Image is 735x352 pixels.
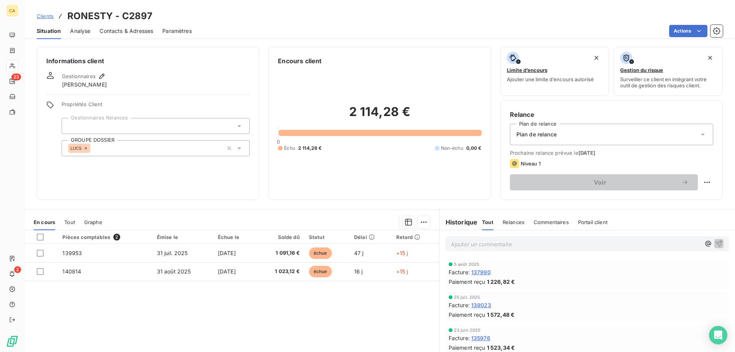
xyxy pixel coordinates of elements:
span: 2 114,28 € [298,145,322,152]
button: Limite d’encoursAjouter une limite d’encours autorisé [500,47,609,96]
span: Prochaine relance prévue le [510,150,713,156]
span: 0,00 € [466,145,482,152]
span: 5 août 2025 [454,262,480,267]
span: Clients [37,13,54,19]
span: Portail client [578,219,608,225]
button: Voir [510,174,698,190]
span: Graphe [84,219,102,225]
span: [DATE] [578,150,596,156]
span: 47 j [354,250,364,256]
span: Propriétés Client [62,101,250,112]
span: Facture : [449,301,470,309]
span: Contacts & Adresses [100,27,153,35]
span: 1 023,12 € [261,268,300,275]
div: Solde dû [261,234,300,240]
span: 0 [277,139,280,145]
span: En cours [34,219,55,225]
div: Échue le [218,234,252,240]
span: échue [309,247,332,259]
h3: RONESTY - C2897 [67,9,152,23]
span: échue [309,266,332,277]
span: Plan de relance [516,131,557,138]
span: 1 091,16 € [261,249,300,257]
span: Facture : [449,334,470,342]
div: Open Intercom Messenger [709,326,727,344]
span: 139953 [62,250,82,256]
div: Émise le [157,234,209,240]
span: [PERSON_NAME] [62,81,107,88]
span: 1 226,82 € [487,278,515,286]
input: Ajouter une valeur [68,123,74,129]
div: Délai [354,234,387,240]
span: LUCS [70,146,82,151]
input: Ajouter une valeur [90,145,96,152]
div: Retard [396,234,434,240]
span: 2 [14,266,21,273]
h6: Historique [439,218,478,227]
span: +15 j [396,268,408,275]
img: Logo LeanPay [6,335,18,347]
h6: Informations client [46,56,250,65]
span: Relances [503,219,524,225]
span: Échu [284,145,295,152]
span: 23 [11,74,21,80]
span: Surveiller ce client en intégrant votre outil de gestion des risques client. [620,76,716,88]
span: Paiement reçu [449,344,485,352]
span: Tout [482,219,493,225]
span: Tout [64,219,75,225]
a: Clients [37,12,54,20]
button: Actions [669,25,707,37]
span: 1 523,34 € [487,344,515,352]
span: Analyse [70,27,90,35]
h6: Encours client [278,56,322,65]
span: 139023 [471,301,491,309]
span: 16 j [354,268,363,275]
span: 25 juil. 2025 [454,295,480,300]
div: Statut [309,234,345,240]
span: Voir [519,179,681,185]
span: [DATE] [218,250,236,256]
span: 137990 [471,268,491,276]
span: [DATE] [218,268,236,275]
span: 23 juin 2025 [454,328,481,332]
span: Non-échu [441,145,463,152]
h6: Relance [510,110,713,119]
span: Paiement reçu [449,311,485,319]
span: 31 juil. 2025 [157,250,188,256]
span: Paramètres [162,27,192,35]
span: Limite d’encours [507,67,547,73]
button: Gestion du risqueSurveiller ce client en intégrant votre outil de gestion des risques client. [614,47,723,96]
span: Gestion du risque [620,67,663,73]
span: Ajouter une limite d’encours autorisé [507,76,594,82]
span: 1 572,48 € [487,311,515,319]
span: 140814 [62,268,81,275]
span: Situation [37,27,61,35]
span: Paiement reçu [449,278,485,286]
span: 31 août 2025 [157,268,191,275]
span: Facture : [449,268,470,276]
span: Commentaires [534,219,569,225]
span: +15 j [396,250,408,256]
div: CA [6,5,18,17]
h2: 2 114,28 € [278,104,481,127]
span: Gestionnaires [62,73,96,79]
span: 135976 [471,334,490,342]
span: 2 [113,234,120,241]
div: Pièces comptables [62,234,147,241]
span: Niveau 1 [521,160,541,167]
